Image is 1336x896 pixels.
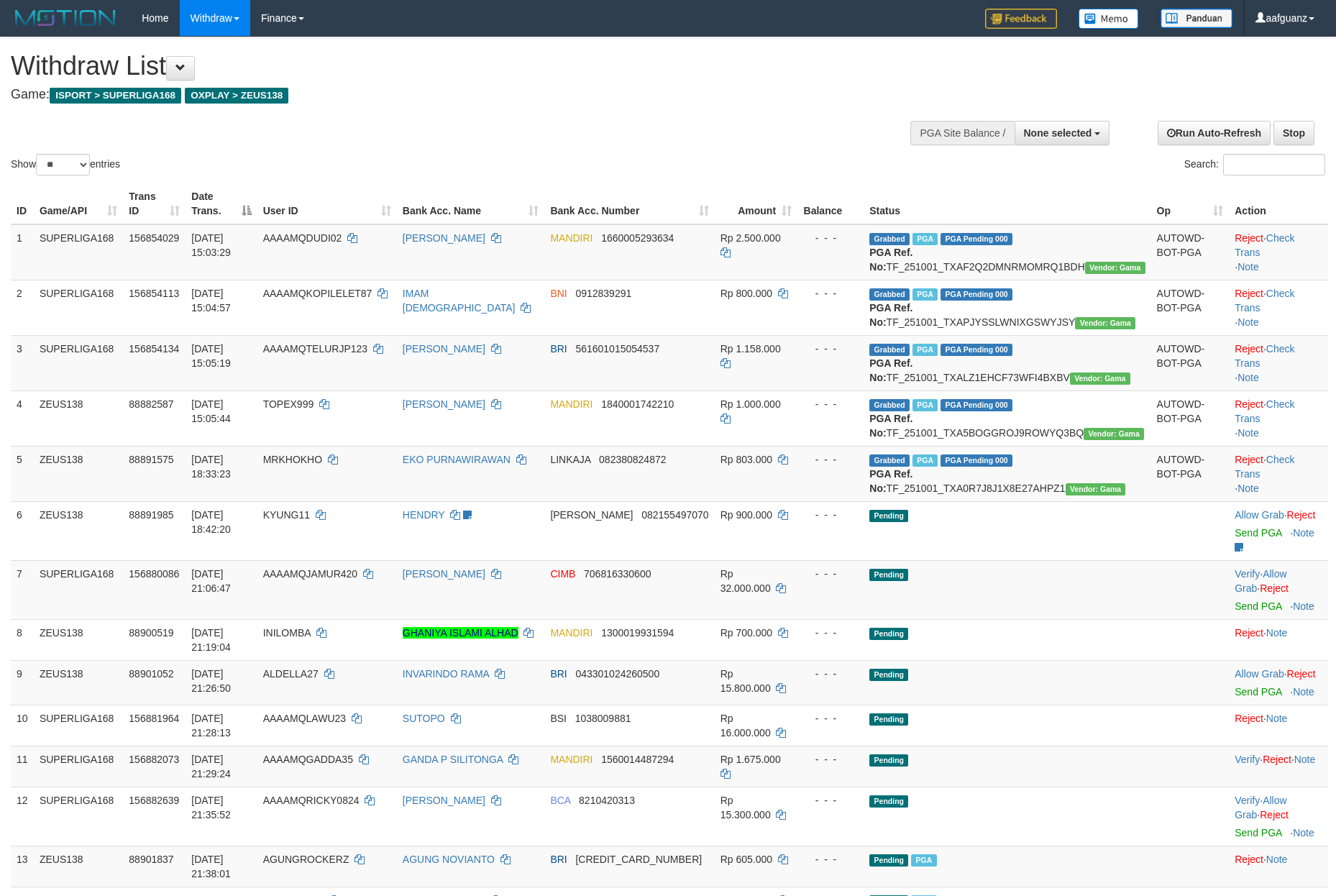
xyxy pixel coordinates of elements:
[1151,446,1230,501] td: AUTOWD-BOT-PGA
[910,121,1014,145] div: PGA Site Balance /
[191,509,231,535] span: [DATE] 18:42:20
[11,224,34,280] td: 1
[34,660,123,705] td: ZEUS138
[11,335,34,390] td: 3
[869,754,908,767] span: Pending
[601,398,674,410] span: Copy 1840001742210 to clipboard
[191,568,231,594] span: [DATE] 21:06:47
[263,854,349,865] span: AGUNGROCKERZ
[1235,795,1260,806] a: Verify
[403,232,485,244] a: [PERSON_NAME]
[550,668,567,680] span: BRI
[575,713,631,724] span: Copy 1038009881 to clipboard
[34,390,123,446] td: ZEUS138
[720,232,781,244] span: Rp 2.500.000
[1066,483,1126,495] span: Vendor URL: https://trx31.1velocity.biz
[601,627,674,639] span: Copy 1300019931594 to clipboard
[1294,754,1316,765] a: Note
[11,280,34,335] td: 2
[11,7,120,29] img: MOTION_logo.png
[1235,509,1284,521] a: Allow Grab
[1235,343,1294,369] a: Check Trans
[715,183,797,224] th: Amount: activate to sort column ascending
[1235,568,1260,580] a: Verify
[186,183,257,224] th: Date Trans.: activate to sort column descending
[403,509,445,521] a: HENDRY
[864,446,1150,501] td: TF_251001_TXA0R7J8J1X8E27AHPZ1
[129,454,173,465] span: 88891575
[129,713,179,724] span: 156881964
[34,280,123,335] td: SUPERLIGA168
[403,795,485,806] a: [PERSON_NAME]
[185,88,288,104] span: OXPLAY > ZEUS138
[1151,183,1230,224] th: Op: activate to sort column ascending
[720,454,772,465] span: Rp 803.000
[403,627,518,639] a: GHANIYA ISLAMI ALHAD
[263,288,372,299] span: AAAAMQKOPILELET87
[403,568,485,580] a: [PERSON_NAME]
[263,232,342,244] span: AAAAMQDUDI02
[11,846,34,887] td: 13
[191,232,231,258] span: [DATE] 15:03:29
[1273,121,1314,145] a: Stop
[720,509,772,521] span: Rp 900.000
[191,343,231,369] span: [DATE] 15:05:19
[129,754,179,765] span: 156882073
[601,232,674,244] span: Copy 1660005293634 to clipboard
[1293,686,1314,698] a: Note
[1235,509,1286,521] span: ·
[34,224,123,280] td: SUPERLIGA168
[864,335,1150,390] td: TF_251001_TXALZ1EHCF73WFI4BXBV
[403,288,516,314] a: IMAM [DEMOGRAPHIC_DATA]
[803,752,858,767] div: - - -
[11,746,34,787] td: 11
[403,713,445,724] a: SUTOPO
[263,627,311,639] span: INILOMBA
[191,454,231,480] span: [DATE] 18:33:23
[985,9,1057,29] img: Feedback.jpg
[1287,509,1316,521] a: Reject
[550,854,567,865] span: BRI
[11,446,34,501] td: 5
[720,568,771,594] span: Rp 32.000.000
[1237,427,1259,439] a: Note
[263,343,368,355] span: AAAAMQTELURJP123
[403,454,511,465] a: EKO PURNAWIRAWAN
[36,154,90,175] select: Showentries
[129,627,173,639] span: 88900519
[129,795,179,806] span: 156882639
[941,233,1012,245] span: PGA Pending
[720,795,771,820] span: Rp 15.300.000
[1237,483,1259,494] a: Note
[1079,9,1139,29] img: Button%20Memo.svg
[129,568,179,580] span: 156880086
[550,713,567,724] span: BSI
[912,288,938,301] span: Marked by aafchhiseyha
[869,302,912,328] b: PGA Ref. No:
[803,667,858,681] div: - - -
[1075,317,1135,329] span: Vendor URL: https://trx31.1velocity.biz
[34,183,123,224] th: Game/API: activate to sort column ascending
[1235,568,1286,594] span: ·
[1237,372,1259,383] a: Note
[263,454,322,465] span: MRKHOKHO
[1229,224,1328,280] td: · ·
[1235,668,1284,680] a: Allow Grab
[263,509,310,521] span: KYUNG11
[191,627,231,653] span: [DATE] 21:19:04
[720,288,772,299] span: Rp 800.000
[720,668,771,694] span: Rp 15.800.000
[584,568,651,580] span: Copy 706816330600 to clipboard
[941,454,1012,467] span: PGA Pending
[575,343,659,355] span: Copy 561601015054537 to clipboard
[34,501,123,560] td: ZEUS138
[869,854,908,867] span: Pending
[869,569,908,581] span: Pending
[912,399,938,411] span: Marked by aafnoeunsreypich
[403,343,485,355] a: [PERSON_NAME]
[1235,343,1263,355] a: Reject
[1235,686,1281,698] a: Send PGA
[1070,372,1130,385] span: Vendor URL: https://trx31.1velocity.biz
[869,344,910,356] span: Grabbed
[1235,627,1263,639] a: Reject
